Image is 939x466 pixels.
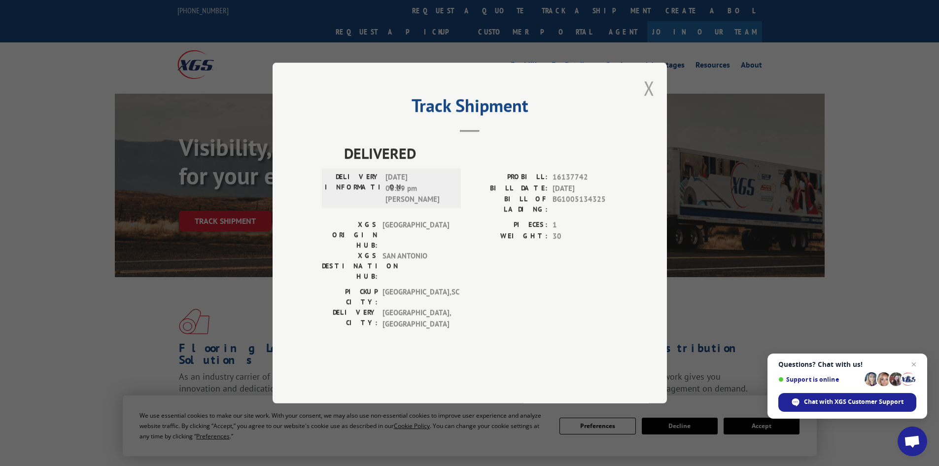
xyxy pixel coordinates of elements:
span: DELIVERED [344,142,618,164]
span: Chat with XGS Customer Support [778,393,916,412]
label: DELIVERY INFORMATION: [325,172,381,205]
label: PICKUP CITY: [322,287,378,307]
label: PROBILL: [470,172,548,183]
span: [DATE] 06:29 pm [PERSON_NAME] [385,172,452,205]
label: BILL DATE: [470,183,548,194]
label: BILL OF LADING: [470,194,548,215]
label: XGS ORIGIN HUB: [322,219,378,251]
span: Support is online [778,376,861,383]
span: SAN ANTONIO [383,251,449,282]
span: [GEOGRAPHIC_DATA] , SC [383,287,449,307]
label: PIECES: [470,219,548,231]
label: XGS DESTINATION HUB: [322,251,378,282]
label: DELIVERY CITY: [322,307,378,329]
span: Questions? Chat with us! [778,360,916,368]
span: [GEOGRAPHIC_DATA] [383,219,449,251]
span: 30 [553,231,618,242]
span: Chat with XGS Customer Support [804,397,904,406]
span: 1 [553,219,618,231]
button: Close modal [644,75,655,101]
span: [GEOGRAPHIC_DATA] , [GEOGRAPHIC_DATA] [383,307,449,329]
span: 16137742 [553,172,618,183]
span: BG1005134325 [553,194,618,215]
a: Open chat [898,427,927,456]
span: [DATE] [553,183,618,194]
label: WEIGHT: [470,231,548,242]
h2: Track Shipment [322,99,618,117]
